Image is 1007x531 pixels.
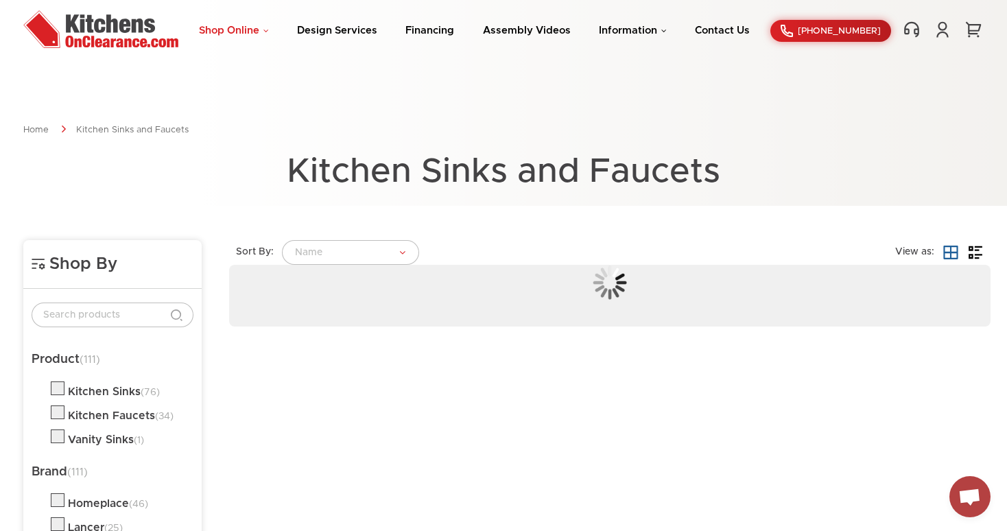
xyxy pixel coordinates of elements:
[141,388,160,397] span: (76)
[76,126,189,134] a: Kitchen Sinks and Faucets
[134,436,144,445] span: (1)
[68,497,148,510] div: Homeplace
[23,154,984,190] h1: Kitchen Sinks and Faucets
[32,352,193,368] h5: Product
[23,126,49,134] a: Home
[949,476,991,517] a: Open chat
[599,25,667,36] a: Information
[155,412,174,421] span: (34)
[32,254,193,274] h4: Shop By
[68,385,160,399] div: Kitchen Sinks
[297,25,377,36] a: Design Services
[798,27,881,36] span: [PHONE_NUMBER]
[129,499,148,509] span: (46)
[68,433,144,447] div: Vanity Sinks
[895,246,934,259] label: View as:
[405,25,454,36] a: Financing
[32,303,193,327] input: Search products
[67,467,88,477] span: (111)
[32,464,193,480] h5: Brand
[967,244,984,261] a: List
[483,25,571,36] a: Assembly Videos
[695,25,750,36] a: Contact Us
[166,305,187,325] button: Search
[236,246,274,259] label: Sort By:
[770,20,891,42] a: [PHONE_NUMBER]
[23,10,178,48] img: Kitchens On Clearance
[199,25,269,36] a: Shop Online
[68,409,174,423] div: Kitchen Faucets
[80,354,100,365] span: (111)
